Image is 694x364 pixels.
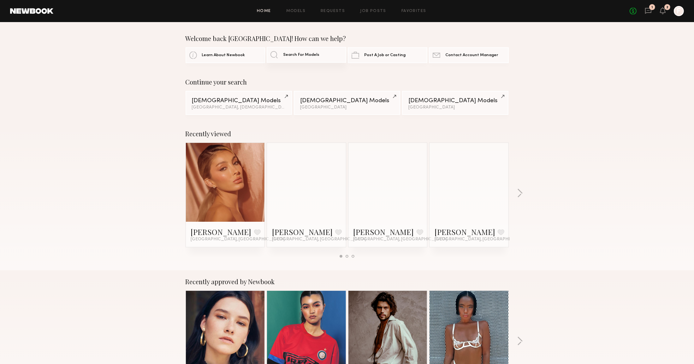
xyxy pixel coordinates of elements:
a: Models [286,9,305,13]
div: Recently viewed [186,130,509,138]
a: 1 [645,7,652,15]
span: Learn About Newbook [202,53,245,57]
a: Search For Models [267,47,346,63]
span: [GEOGRAPHIC_DATA], [GEOGRAPHIC_DATA] [435,237,529,242]
a: Learn About Newbook [186,47,265,63]
div: [DEMOGRAPHIC_DATA] Models [408,98,502,104]
a: [PERSON_NAME] [272,227,333,237]
div: [GEOGRAPHIC_DATA] [300,105,394,110]
span: [GEOGRAPHIC_DATA], [GEOGRAPHIC_DATA] [353,237,448,242]
a: Post A Job or Casting [348,47,427,63]
span: Post A Job or Casting [364,53,406,57]
div: Continue your search [186,78,509,86]
a: [DEMOGRAPHIC_DATA] Models[GEOGRAPHIC_DATA] [402,91,508,115]
div: Recently approved by Newbook [186,278,509,285]
a: Contact Account Manager [429,47,508,63]
span: [GEOGRAPHIC_DATA], [GEOGRAPHIC_DATA] [272,237,366,242]
div: 1 [651,6,653,9]
a: [DEMOGRAPHIC_DATA] Models[GEOGRAPHIC_DATA] [294,91,400,115]
div: [DEMOGRAPHIC_DATA] Models [192,98,286,104]
a: [PERSON_NAME] [191,227,252,237]
div: [GEOGRAPHIC_DATA] [408,105,502,110]
a: Job Posts [360,9,386,13]
a: Favorites [401,9,426,13]
span: Search For Models [283,53,319,57]
a: F [674,6,684,16]
div: [GEOGRAPHIC_DATA], [DEMOGRAPHIC_DATA] [192,105,286,110]
a: Requests [321,9,345,13]
div: Welcome back [GEOGRAPHIC_DATA]! How can we help? [186,35,509,42]
a: [PERSON_NAME] [353,227,414,237]
span: [GEOGRAPHIC_DATA], [GEOGRAPHIC_DATA] [191,237,285,242]
span: Contact Account Manager [445,53,498,57]
a: [DEMOGRAPHIC_DATA] Models[GEOGRAPHIC_DATA], [DEMOGRAPHIC_DATA] [186,91,292,115]
div: 2 [666,6,668,9]
a: Home [257,9,271,13]
a: [PERSON_NAME] [435,227,495,237]
div: [DEMOGRAPHIC_DATA] Models [300,98,394,104]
